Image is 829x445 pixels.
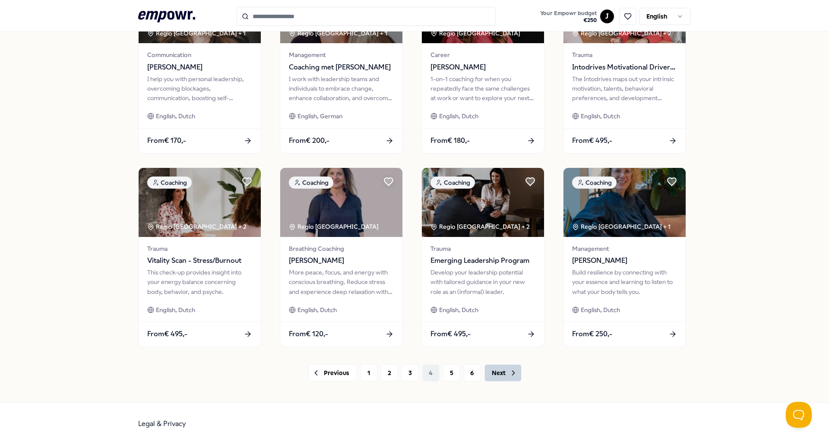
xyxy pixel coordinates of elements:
a: Legal & Privacy [138,420,186,428]
button: 5 [443,364,460,382]
div: Regio [GEOGRAPHIC_DATA] + 1 [572,222,671,231]
a: package imageCoachingRegio [GEOGRAPHIC_DATA] + 1Management[PERSON_NAME]Build resilience by connec... [563,167,686,347]
span: Your Empowr budget [540,10,597,17]
span: € 250 [540,17,597,24]
span: [PERSON_NAME] [147,62,252,73]
div: I help you with personal leadership, overcoming blockages, communication, boosting self-confidenc... [147,74,252,103]
span: English, Dutch [156,111,195,121]
span: [PERSON_NAME] [289,255,394,266]
a: Your Empowr budget€250 [537,7,600,25]
span: From € 495,- [147,328,187,340]
div: The Intodrives maps out your intrinsic motivation, talents, behavioral preferences, and developme... [572,74,677,103]
span: Career [430,50,535,60]
span: [PERSON_NAME] [572,255,677,266]
div: Coaching [430,177,475,189]
div: Regio [GEOGRAPHIC_DATA] + 2 [430,222,530,231]
div: I work with leadership teams and individuals to embrace change, enhance collaboration, and overco... [289,74,394,103]
div: Coaching [289,177,333,189]
div: Coaching [572,177,617,189]
span: English, Dutch [581,111,620,121]
button: Previous [308,364,357,382]
span: Emerging Leadership Program [430,255,535,266]
button: 2 [381,364,398,382]
span: From € 495,- [572,135,612,146]
span: From € 120,- [289,328,328,340]
span: Management [572,244,677,253]
div: Regio [GEOGRAPHIC_DATA] + 1 [147,28,246,38]
img: package image [280,168,402,237]
span: English, Dutch [581,305,620,315]
div: Regio [GEOGRAPHIC_DATA] [430,28,522,38]
span: Trauma [572,50,677,60]
div: Regio [GEOGRAPHIC_DATA] + 2 [147,222,247,231]
span: From € 170,- [147,135,186,146]
a: package imageCoachingRegio [GEOGRAPHIC_DATA] + 2TraumaEmerging Leadership ProgramDevelop your lea... [421,167,544,347]
div: Coaching [147,177,192,189]
img: package image [563,168,686,237]
button: Next [484,364,522,382]
button: 3 [402,364,419,382]
span: From € 200,- [289,135,329,146]
span: Trauma [147,244,252,253]
span: Vitality Scan - Stress/Burnout [147,255,252,266]
div: Develop your leadership potential with tailored guidance in your new role as an (informal) leader. [430,268,535,297]
button: 6 [464,364,481,382]
span: English, Dutch [439,111,478,121]
button: J [600,9,614,23]
span: Trauma [430,244,535,253]
button: 1 [360,364,377,382]
span: English, German [297,111,342,121]
a: package imageCoachingRegio [GEOGRAPHIC_DATA] Breathing Coaching[PERSON_NAME]More peace, focus, an... [280,167,403,347]
div: This check-up provides insight into your energy balance concerning body, behavior, and psyche. [147,268,252,297]
span: Management [289,50,394,60]
span: English, Dutch [297,305,337,315]
iframe: Help Scout Beacon - Open [786,402,812,428]
a: package imageCoachingRegio [GEOGRAPHIC_DATA] + 2TraumaVitality Scan - Stress/BurnoutThis check-up... [138,167,261,347]
span: Breathing Coaching [289,244,394,253]
img: package image [139,168,261,237]
input: Search for products, categories or subcategories [237,7,496,26]
div: Regio [GEOGRAPHIC_DATA] + 2 [572,28,671,38]
span: English, Dutch [439,305,478,315]
img: package image [422,168,544,237]
span: Communication [147,50,252,60]
button: Your Empowr budget€250 [538,8,598,25]
span: [PERSON_NAME] [430,62,535,73]
div: Regio [GEOGRAPHIC_DATA] + 1 [289,28,387,38]
span: From € 495,- [430,328,471,340]
span: Coaching met [PERSON_NAME] [289,62,394,73]
div: Regio [GEOGRAPHIC_DATA] [289,222,380,231]
span: Intodrives Motivational Drivers Scan [572,62,677,73]
div: Build resilience by connecting with your essence and learning to listen to what your body tells you. [572,268,677,297]
span: English, Dutch [156,305,195,315]
span: From € 180,- [430,135,470,146]
div: 1-on-1 coaching for when you repeatedly face the same challenges at work or want to explore your ... [430,74,535,103]
span: From € 250,- [572,328,612,340]
div: More peace, focus, and energy with conscious breathing. Reduce stress and experience deep relaxat... [289,268,394,297]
